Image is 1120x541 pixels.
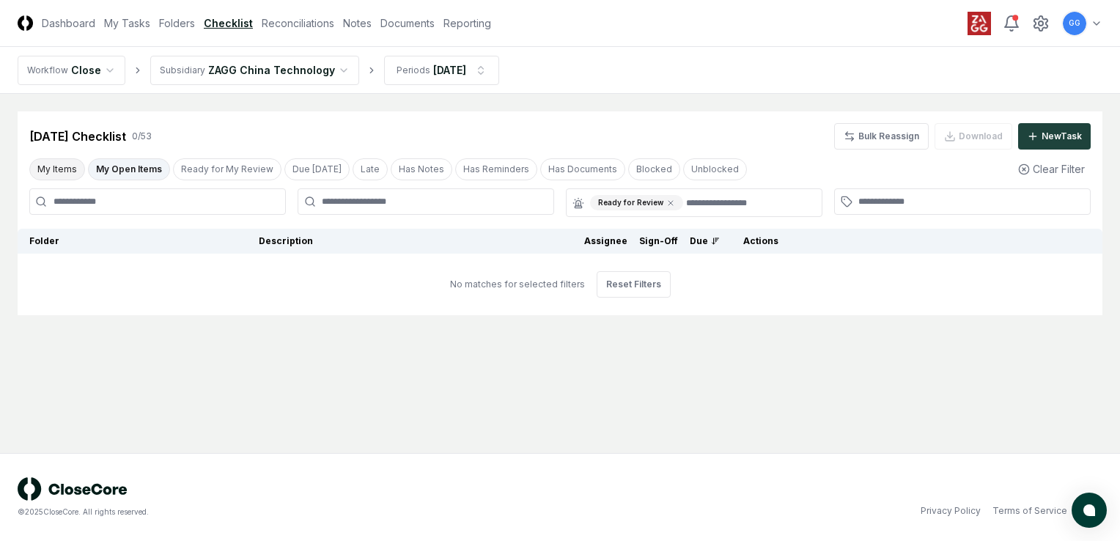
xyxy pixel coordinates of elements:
[104,15,150,31] a: My Tasks
[204,15,253,31] a: Checklist
[628,158,680,180] button: Blocked
[262,15,334,31] a: Reconciliations
[578,229,633,254] th: Assignee
[443,15,491,31] a: Reporting
[1042,130,1082,143] div: New Task
[29,158,85,180] button: My Items
[1061,10,1088,37] button: GG
[253,229,578,254] th: Description
[159,15,195,31] a: Folders
[18,507,560,518] div: © 2025 CloseCore. All rights reserved.
[683,158,747,180] button: Unblocked
[968,12,991,35] img: ZAGG logo
[450,278,585,291] div: No matches for selected filters
[732,235,1091,248] div: Actions
[380,15,435,31] a: Documents
[633,229,684,254] th: Sign-Off
[1069,18,1080,29] span: GG
[992,504,1067,518] a: Terms of Service
[391,158,452,180] button: Has Notes
[397,64,430,77] div: Periods
[433,62,466,78] div: [DATE]
[42,15,95,31] a: Dashboard
[27,64,68,77] div: Workflow
[88,158,170,180] button: My Open Items
[343,15,372,31] a: Notes
[18,56,499,85] nav: breadcrumb
[1018,123,1091,150] button: NewTask
[540,158,625,180] button: Has Documents
[690,235,720,248] div: Due
[160,64,205,77] div: Subsidiary
[590,195,683,210] div: Ready for Review
[353,158,388,180] button: Late
[284,158,350,180] button: Due Today
[18,15,33,31] img: Logo
[597,271,671,298] button: Reset Filters
[18,229,253,254] th: Folder
[1012,155,1091,183] button: Clear Filter
[29,128,126,145] div: [DATE] Checklist
[834,123,929,150] button: Bulk Reassign
[132,130,152,143] div: 0 / 53
[455,158,537,180] button: Has Reminders
[1072,493,1107,528] button: atlas-launcher
[921,504,981,518] a: Privacy Policy
[384,56,499,85] button: Periods[DATE]
[173,158,281,180] button: Ready for My Review
[18,477,128,501] img: logo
